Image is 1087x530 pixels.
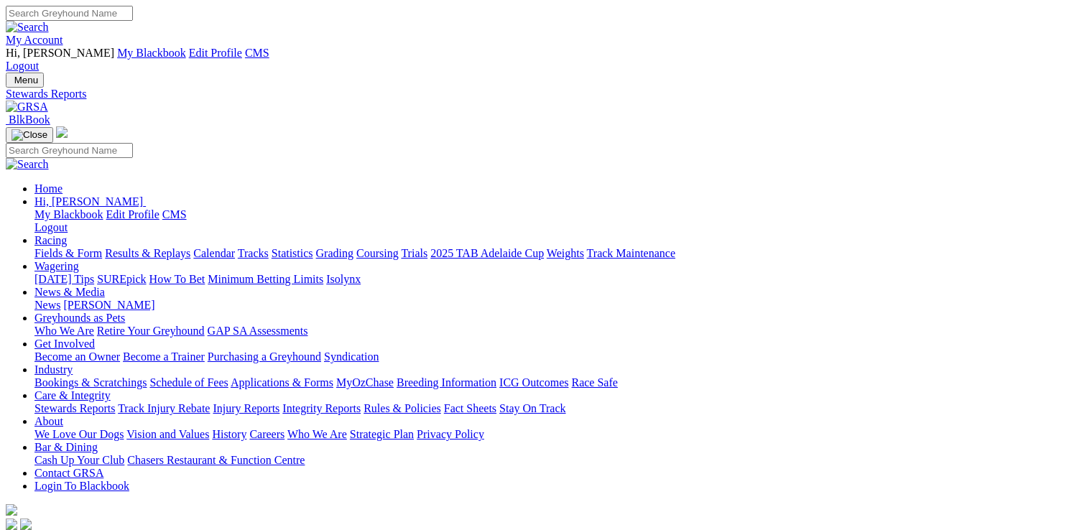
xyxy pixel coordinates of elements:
[34,234,67,246] a: Racing
[6,88,1081,101] a: Stewards Reports
[417,428,484,440] a: Privacy Policy
[547,247,584,259] a: Weights
[6,158,49,171] img: Search
[14,75,38,85] span: Menu
[63,299,154,311] a: [PERSON_NAME]
[499,376,568,389] a: ICG Outcomes
[11,129,47,141] img: Close
[34,389,111,401] a: Care & Integrity
[213,402,279,414] a: Injury Reports
[245,47,269,59] a: CMS
[401,247,427,259] a: Trials
[34,195,143,208] span: Hi, [PERSON_NAME]
[34,299,60,311] a: News
[6,47,1081,73] div: My Account
[34,415,63,427] a: About
[34,299,1081,312] div: News & Media
[6,113,50,126] a: BlkBook
[34,208,103,220] a: My Blackbook
[193,247,235,259] a: Calendar
[208,325,308,337] a: GAP SA Assessments
[6,6,133,21] input: Search
[34,428,124,440] a: We Love Our Dogs
[249,428,285,440] a: Careers
[34,376,147,389] a: Bookings & Scratchings
[34,182,63,195] a: Home
[34,312,125,324] a: Greyhounds as Pets
[97,325,205,337] a: Retire Your Greyhound
[34,195,146,208] a: Hi, [PERSON_NAME]
[117,47,186,59] a: My Blackbook
[397,376,496,389] a: Breeding Information
[106,208,159,220] a: Edit Profile
[34,454,1081,467] div: Bar & Dining
[34,441,98,453] a: Bar & Dining
[326,273,361,285] a: Isolynx
[34,402,115,414] a: Stewards Reports
[34,467,103,479] a: Contact GRSA
[587,247,675,259] a: Track Maintenance
[212,428,246,440] a: History
[34,338,95,350] a: Get Involved
[6,127,53,143] button: Toggle navigation
[238,247,269,259] a: Tracks
[123,350,205,363] a: Become a Trainer
[34,376,1081,389] div: Industry
[34,273,94,285] a: [DATE] Tips
[34,480,129,492] a: Login To Blackbook
[499,402,565,414] a: Stay On Track
[127,454,305,466] a: Chasers Restaurant & Function Centre
[287,428,347,440] a: Who We Are
[34,363,73,376] a: Industry
[336,376,394,389] a: MyOzChase
[356,247,399,259] a: Coursing
[34,273,1081,286] div: Wagering
[34,454,124,466] a: Cash Up Your Club
[9,113,50,126] span: BlkBook
[34,247,102,259] a: Fields & Form
[149,376,228,389] a: Schedule of Fees
[20,519,32,530] img: twitter.svg
[430,247,544,259] a: 2025 TAB Adelaide Cup
[231,376,333,389] a: Applications & Forms
[208,350,321,363] a: Purchasing a Greyhound
[126,428,209,440] a: Vision and Values
[34,428,1081,441] div: About
[6,47,114,59] span: Hi, [PERSON_NAME]
[6,34,63,46] a: My Account
[34,402,1081,415] div: Care & Integrity
[6,60,39,72] a: Logout
[444,402,496,414] a: Fact Sheets
[6,101,48,113] img: GRSA
[350,428,414,440] a: Strategic Plan
[105,247,190,259] a: Results & Replays
[571,376,617,389] a: Race Safe
[208,273,323,285] a: Minimum Betting Limits
[6,21,49,34] img: Search
[34,350,1081,363] div: Get Involved
[364,402,441,414] a: Rules & Policies
[34,221,68,233] a: Logout
[189,47,242,59] a: Edit Profile
[6,519,17,530] img: facebook.svg
[34,286,105,298] a: News & Media
[282,402,361,414] a: Integrity Reports
[56,126,68,138] img: logo-grsa-white.png
[149,273,205,285] a: How To Bet
[6,143,133,158] input: Search
[34,350,120,363] a: Become an Owner
[272,247,313,259] a: Statistics
[316,247,353,259] a: Grading
[34,325,94,337] a: Who We Are
[162,208,187,220] a: CMS
[34,247,1081,260] div: Racing
[97,273,146,285] a: SUREpick
[324,350,379,363] a: Syndication
[34,325,1081,338] div: Greyhounds as Pets
[34,208,1081,234] div: Hi, [PERSON_NAME]
[6,73,44,88] button: Toggle navigation
[34,260,79,272] a: Wagering
[6,504,17,516] img: logo-grsa-white.png
[118,402,210,414] a: Track Injury Rebate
